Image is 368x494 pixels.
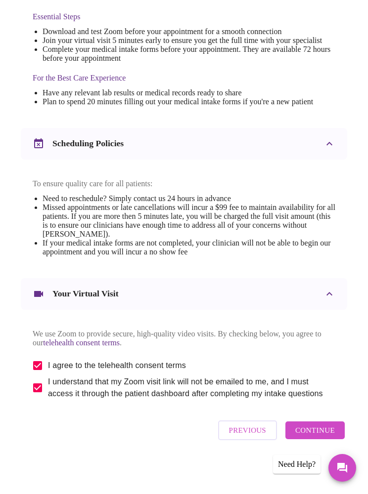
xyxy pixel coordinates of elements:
button: Continue [285,422,345,440]
li: Complete your medical intake forms before your appointment. They are available 72 hours before yo... [43,45,335,63]
button: Previous [218,421,277,441]
span: Continue [295,424,335,437]
li: Missed appointments or late cancellations will incur a $99 fee to maintain availability for all p... [43,204,335,239]
div: Your Virtual Visit [21,279,347,310]
li: Have any relevant lab results or medical records ready to share [43,89,335,98]
div: Need Help? [273,455,321,474]
span: Previous [229,424,266,437]
h4: For the Best Care Experience [33,74,335,83]
li: Download and test Zoom before your appointment for a smooth connection [43,28,335,37]
button: Messages [328,454,356,482]
h3: Your Virtual Visit [52,289,119,299]
span: I understand that my Zoom visit link will not be emailed to me, and I must access it through the ... [48,376,327,400]
a: telehealth consent terms [43,339,120,347]
li: Need to reschedule? Simply contact us 24 hours in advance [43,195,335,204]
li: Join your virtual visit 5 minutes early to ensure you get the full time with your specialist [43,37,335,45]
p: We use Zoom to provide secure, high-quality video visits. By checking below, you agree to our . [33,330,335,348]
div: Scheduling Policies [21,128,347,160]
li: If your medical intake forms are not completed, your clinician will not be able to begin our appo... [43,239,335,257]
p: To ensure quality care for all patients: [33,180,335,189]
li: Plan to spend 20 minutes filling out your medical intake forms if you're a new patient [43,98,335,107]
h3: Scheduling Policies [52,139,124,149]
h4: Essential Steps [33,13,335,22]
span: I agree to the telehealth consent terms [48,360,186,372]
